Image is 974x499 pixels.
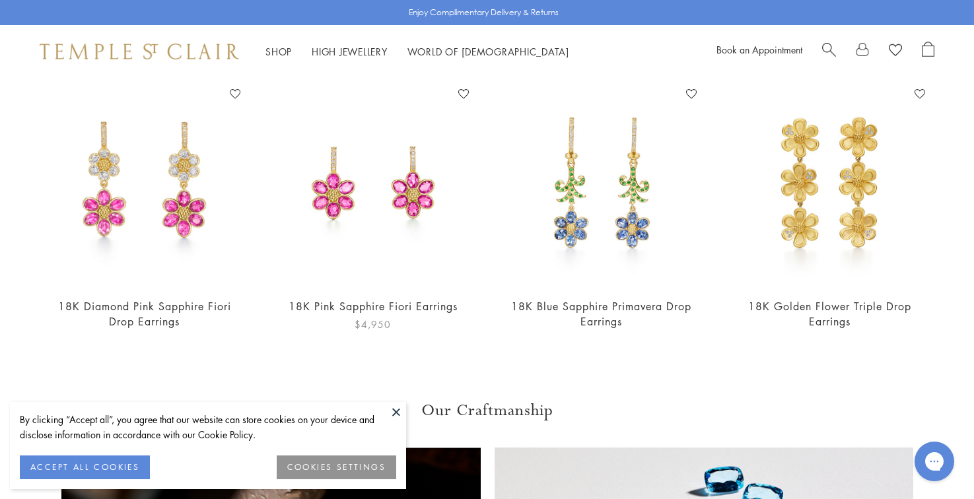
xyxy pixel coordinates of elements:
[511,299,691,329] a: 18K Blue Sapphire Primavera Drop Earrings
[40,44,239,59] img: Temple St. Clair
[748,299,911,329] a: 18K Golden Flower Triple Drop Earrings
[409,6,559,19] p: Enjoy Complimentary Delivery & Returns
[289,299,458,314] a: 18K Pink Sapphire Fiori Earrings
[272,84,474,286] img: E36886-FIORIPS
[277,455,396,479] button: COOKIES SETTINGS
[265,45,292,58] a: ShopShop
[61,400,913,421] h3: Our Craftmanship
[922,42,934,61] a: Open Shopping Bag
[58,299,231,329] a: 18K Diamond Pink Sapphire Fiori Drop Earrings
[265,44,569,60] nav: Main navigation
[501,84,703,286] img: E36889-STEMBS
[889,42,902,61] a: View Wishlist
[20,412,396,442] div: By clicking “Accept all”, you agree that our website can store cookies on your device and disclos...
[822,42,836,61] a: Search
[44,84,246,286] img: E31687-DBFIORPS
[716,43,802,56] a: Book an Appointment
[355,317,391,332] span: $4,950
[312,45,388,58] a: High JewelleryHigh Jewellery
[20,455,150,479] button: ACCEPT ALL COOKIES
[908,437,961,486] iframe: Gorgias live chat messenger
[728,84,930,286] img: 18K Golden Flower Triple Drop Earrings
[407,45,569,58] a: World of [DEMOGRAPHIC_DATA]World of [DEMOGRAPHIC_DATA]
